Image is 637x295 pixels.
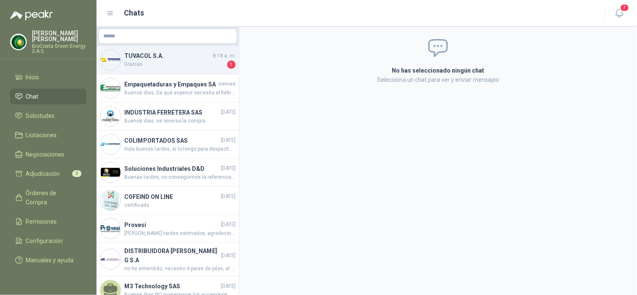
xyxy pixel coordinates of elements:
span: Inicio [26,73,39,82]
p: Selecciona un chat para ver y enviar mensajes [292,75,585,84]
a: Negociaciones [10,146,87,162]
a: Company LogoCOLIMPORTADOS SAS[DATE]Hola buenas tardes, si lo tengo para despachar por transportad... [97,131,239,159]
img: Company Logo [100,249,121,269]
h2: No has seleccionado ningún chat [292,66,585,75]
h4: Empaquetaduras y Empaques SA [124,80,217,89]
button: 7 [612,6,627,21]
span: Hola buenas tardes, si lo tengo para despachar por transportadora el día de hoy, y es importado d... [124,145,236,153]
h4: Soluciones Industriales D&D [124,164,219,173]
a: Company LogoCOFEIND ON LINE[DATE]certificado [97,187,239,215]
h4: TUVACOL S.A. [124,51,211,60]
a: Company LogoProvesi[DATE][PERSON_NAME] tardes estimados, agradecería su ayuda con los comentarios... [97,215,239,243]
span: [DATE] [221,108,236,116]
span: Órdenes de Compra [26,188,79,207]
span: Adjudicación [26,169,60,178]
a: Inicio [10,69,87,85]
span: no he entendido, necesito 4 pares de pilas, el par me cuesta 31.280+ iva ? [124,265,236,273]
img: Company Logo [100,134,121,154]
a: Licitaciones [10,127,87,143]
span: [DATE] [221,164,236,172]
a: Solicitudes [10,108,87,124]
h1: Chats [124,7,144,19]
span: [DATE] [221,252,236,260]
img: Logo peakr [10,10,53,20]
span: 8:18 a. m. [213,52,236,60]
span: viernes [218,80,236,88]
span: Buenos días, De qué espesor necesita el fieltro? [124,89,236,97]
a: Company LogoSoluciones Industriales D&D[DATE]Buenas tardes, no conseguimos la referencia de la pu... [97,159,239,187]
span: Gracias [124,60,225,69]
img: Company Logo [100,106,121,126]
span: [DATE] [221,193,236,201]
img: Company Logo [100,162,121,183]
img: Company Logo [100,50,121,70]
h4: COFEIND ON LINE [124,192,219,201]
h4: Provesi [124,220,219,230]
span: certificado [124,201,236,209]
span: 7 [620,4,629,12]
span: Negociaciones [26,150,65,159]
a: Remisiones [10,214,87,230]
span: 1 [227,60,236,69]
span: Manuales y ayuda [26,256,74,265]
p: [PERSON_NAME] [PERSON_NAME] [32,30,87,42]
img: Company Logo [100,191,121,211]
span: [DATE] [221,221,236,229]
a: Company LogoEmpaquetaduras y Empaques SAviernesBuenos días, De qué espesor necesita el fieltro? [97,74,239,102]
img: Company Logo [100,219,121,239]
a: Órdenes de Compra [10,185,87,210]
a: Adjudicación3 [10,166,87,182]
h4: M3 Technology SAS [124,282,219,291]
h4: INDUSTRIA FERRETERA SAS [124,108,219,117]
span: Configuración [26,236,63,245]
span: Licitaciones [26,131,57,140]
a: Company LogoTUVACOL S.A.8:18 a. m.Gracias1 [97,46,239,74]
img: Company Logo [100,78,121,98]
img: Company Logo [10,34,26,50]
a: Company LogoINDUSTRIA FERRETERA SAS[DATE]Buenos días, se reversa la compra [97,102,239,131]
span: Remisiones [26,217,57,226]
span: Buenas tardes, no conseguimos la referencia de la pulidora adjunto foto de herramienta. Por favor... [124,173,236,181]
span: Buenos días, se reversa la compra [124,117,236,125]
h4: COLIMPORTADOS SAS [124,136,219,145]
a: Configuración [10,233,87,249]
a: Chat [10,89,87,104]
h4: DISTRIBUIDORA [PERSON_NAME] G S.A [124,246,219,265]
a: Company LogoDISTRIBUIDORA [PERSON_NAME] G S.A[DATE]no he entendido, necesito 4 pares de pilas, el... [97,243,239,277]
a: Manuales y ayuda [10,252,87,268]
p: BioCosta Green Energy S.A.S [32,44,87,54]
span: [DATE] [221,282,236,290]
span: [DATE] [221,136,236,144]
span: 3 [72,170,81,177]
span: [PERSON_NAME] tardes estimados, agradecería su ayuda con los comentarios acerca de esta devolució... [124,230,236,238]
span: Chat [26,92,39,101]
span: Solicitudes [26,111,55,120]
